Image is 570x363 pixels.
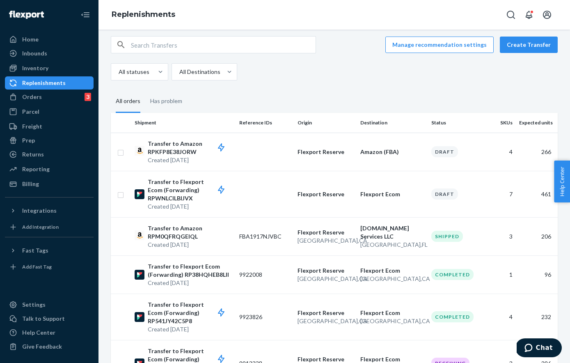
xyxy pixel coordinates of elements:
[298,309,354,317] p: Flexport Reserve
[22,122,42,131] div: Freight
[105,3,182,27] ol: breadcrumbs
[236,294,295,340] td: 9923826
[554,161,570,202] button: Help Center
[517,338,562,359] iframe: Opens a widget where you can chat to one of our agents
[5,340,94,353] button: Give Feedback
[150,90,182,112] div: Has problem
[5,148,94,161] a: Returns
[385,37,494,53] button: Manage recommendation settings
[118,68,119,76] input: All statuses
[431,269,474,280] div: Completed
[22,93,42,101] div: Orders
[500,37,558,53] button: Create Transfer
[431,146,458,157] div: Draft
[22,49,47,57] div: Inbounds
[148,202,233,211] p: Created [DATE]
[487,113,516,133] th: SKUs
[5,326,94,339] a: Help Center
[5,244,94,257] button: Fast Tags
[22,136,35,145] div: Prep
[487,171,516,217] td: 7
[360,275,425,283] p: [GEOGRAPHIC_DATA] , CA
[5,62,94,75] a: Inventory
[298,317,354,325] p: [GEOGRAPHIC_DATA] , CA
[431,188,458,200] div: Draft
[428,113,487,133] th: Status
[22,263,52,270] div: Add Fast Tag
[116,90,140,113] div: All orders
[112,10,175,19] a: Replenishments
[22,180,39,188] div: Billing
[148,279,233,287] p: Created [DATE]
[360,309,425,317] p: Flexport Ecom
[22,207,57,215] div: Integrations
[298,267,354,275] p: Flexport Reserve
[22,342,62,351] div: Give Feedback
[148,140,233,156] p: Transfer to Amazon RPKFP8E38JORW
[22,35,39,44] div: Home
[131,113,236,133] th: Shipment
[503,7,519,23] button: Open Search Box
[22,223,59,230] div: Add Integration
[360,241,425,249] p: [GEOGRAPHIC_DATA] , FL
[236,217,295,255] td: FBA1917NJVBC
[22,79,66,87] div: Replenishments
[148,241,233,249] p: Created [DATE]
[516,133,558,171] td: 266
[22,64,48,72] div: Inventory
[5,120,94,133] a: Freight
[22,329,55,337] div: Help Center
[22,165,50,173] div: Reporting
[5,298,94,311] a: Settings
[179,68,220,76] div: All Destinations
[487,255,516,294] td: 1
[131,37,316,53] input: Search Transfers
[22,108,39,116] div: Parcel
[360,190,425,198] p: Flexport Ecom
[148,156,233,164] p: Created [DATE]
[516,294,558,340] td: 232
[9,11,44,19] img: Flexport logo
[298,148,354,156] p: Flexport Reserve
[5,260,94,273] a: Add Fast Tag
[5,76,94,90] a: Replenishments
[516,171,558,217] td: 461
[360,317,425,325] p: [GEOGRAPHIC_DATA] , CA
[431,311,474,322] div: Completed
[487,294,516,340] td: 4
[539,7,555,23] button: Open account menu
[5,221,94,234] a: Add Integration
[148,178,233,202] p: Transfer to Flexport Ecom (Forwarding) RPWNLCILBIJVX
[22,301,46,309] div: Settings
[5,177,94,191] a: Billing
[298,228,354,237] p: Flexport Reserve
[148,224,233,241] p: Transfer to Amazon RPM0QFRQGEIQL
[516,217,558,255] td: 206
[5,90,94,103] a: Orders3
[298,275,354,283] p: [GEOGRAPHIC_DATA] , CA
[298,190,354,198] p: Flexport Reserve
[236,113,295,133] th: Reference IDs
[516,255,558,294] td: 96
[516,113,558,133] th: Expected units
[5,312,94,325] button: Talk to Support
[22,315,65,323] div: Talk to Support
[22,150,44,159] div: Returns
[521,7,537,23] button: Open notifications
[431,231,463,242] div: Shipped
[5,134,94,147] a: Prep
[236,255,295,294] td: 9922008
[5,47,94,60] a: Inbounds
[360,224,425,241] p: [DOMAIN_NAME] Services LLC
[5,33,94,46] a: Home
[357,113,428,133] th: Destination
[487,133,516,171] td: 4
[5,105,94,118] a: Parcel
[298,237,354,245] p: [GEOGRAPHIC_DATA] , CA
[148,262,233,279] p: Transfer to Flexport Ecom (Forwarding) RP38HQHEB8LII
